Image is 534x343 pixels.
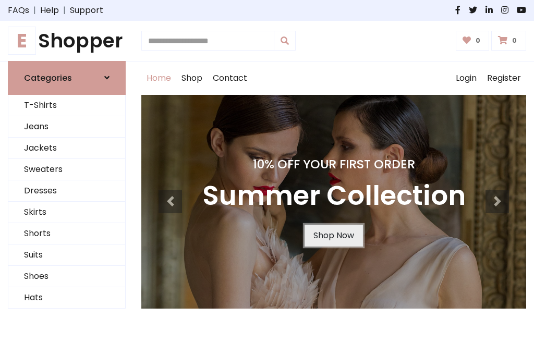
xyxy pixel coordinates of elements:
h3: Summer Collection [202,180,466,212]
a: Shorts [8,223,125,244]
a: Dresses [8,180,125,202]
a: 0 [491,31,526,51]
a: Shop [176,62,208,95]
span: E [8,27,36,55]
a: Sweaters [8,159,125,180]
h4: 10% Off Your First Order [202,157,466,171]
a: Shoes [8,266,125,287]
h1: Shopper [8,29,126,53]
a: FAQs [8,4,29,17]
a: 0 [456,31,490,51]
a: Help [40,4,59,17]
a: Suits [8,244,125,266]
span: | [59,4,70,17]
a: T-Shirts [8,95,125,116]
a: Skirts [8,202,125,223]
a: Login [451,62,482,95]
a: Register [482,62,526,95]
a: Shop Now [305,225,363,247]
a: Hats [8,287,125,309]
a: Support [70,4,103,17]
span: | [29,4,40,17]
a: Jackets [8,138,125,159]
a: Categories [8,61,126,95]
a: Jeans [8,116,125,138]
span: 0 [509,36,519,45]
a: Home [141,62,176,95]
a: EShopper [8,29,126,53]
span: 0 [473,36,483,45]
a: Contact [208,62,252,95]
h6: Categories [24,73,72,83]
